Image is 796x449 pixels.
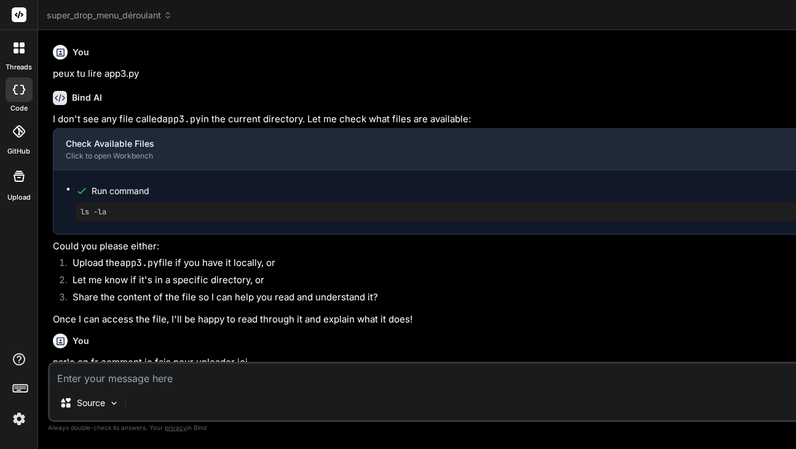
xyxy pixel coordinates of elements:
code: app3.py [162,113,201,125]
label: threads [6,62,32,72]
code: app3.py [120,257,159,269]
label: GitHub [7,146,30,157]
img: settings [9,408,30,429]
h6: Bind AI [72,92,102,104]
h6: You [73,46,89,58]
h6: You [73,335,89,347]
label: code [10,103,28,114]
img: Pick Models [109,398,119,408]
span: privacy [165,424,187,431]
span: super_drop_menu_déroulant [47,9,172,21]
p: Source [77,397,105,409]
label: Upload [7,192,31,203]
